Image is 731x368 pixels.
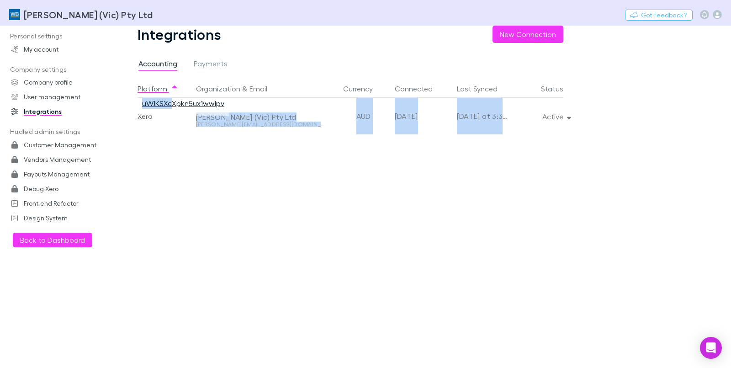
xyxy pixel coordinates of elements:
[142,99,224,107] a: uWJKSXcXpkn5ux1wwlpv
[196,80,333,98] div: &
[493,26,563,43] button: New Connection
[196,80,240,98] button: Organization
[336,98,391,134] div: AUD
[2,138,121,152] a: Customer Management
[395,98,450,134] div: [DATE]
[138,59,177,71] span: Accounting
[2,152,121,167] a: Vendors Management
[2,42,121,57] a: My account
[138,80,178,98] button: Platform
[535,110,577,123] button: Active
[138,98,192,134] div: Xero
[138,26,222,43] h1: Integrations
[2,196,121,211] a: Front-end Refactor
[2,104,121,119] a: Integrations
[2,211,121,225] a: Design System
[457,80,509,98] button: Last Synced
[395,80,444,98] button: Connected
[24,9,153,20] h3: [PERSON_NAME] (Vic) Pty Ltd
[196,122,327,127] div: [PERSON_NAME][EMAIL_ADDRESS][DOMAIN_NAME]
[2,31,121,42] p: Personal settings
[2,64,121,75] p: Company settings
[196,112,327,122] div: [PERSON_NAME] (Vic) Pty Ltd
[249,80,267,98] button: Email
[2,167,121,181] a: Payouts Management
[2,75,121,90] a: Company profile
[13,233,92,247] button: Back to Dashboard
[9,9,20,20] img: William Buck (Vic) Pty Ltd's Logo
[541,80,574,98] button: Status
[343,80,384,98] button: Currency
[194,59,228,71] span: Payments
[2,90,121,104] a: User management
[625,10,693,21] button: Got Feedback?
[700,337,722,359] div: Open Intercom Messenger
[2,126,121,138] p: Hudled admin settings
[457,98,512,134] div: [DATE] at 3:37 PM
[4,4,158,26] a: [PERSON_NAME] (Vic) Pty Ltd
[2,181,121,196] a: Debug Xero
